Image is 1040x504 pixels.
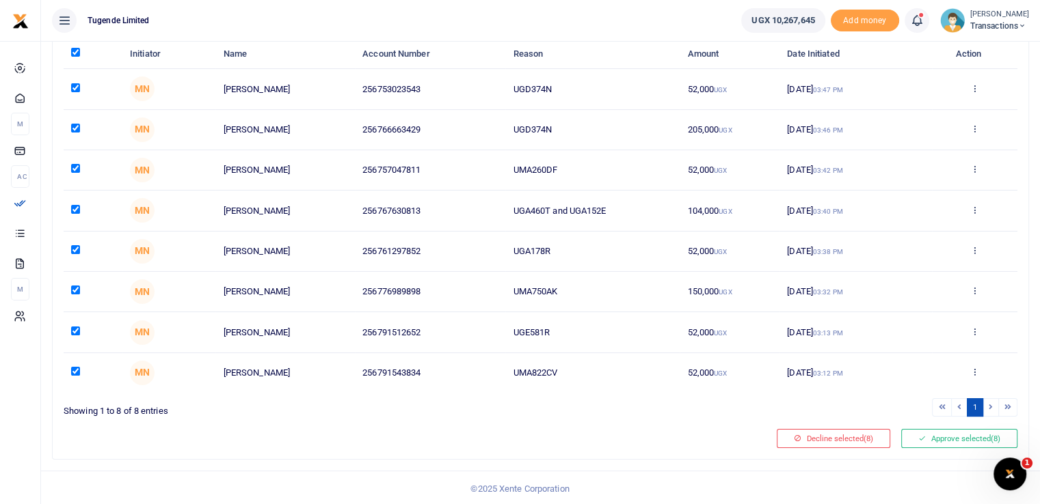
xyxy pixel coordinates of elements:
[932,40,1017,69] th: Action: activate to sort column ascending
[11,113,29,135] li: M
[64,397,535,418] div: Showing 1 to 8 of 8 entries
[130,198,155,223] span: Marie Nankinga
[719,288,732,296] small: UGX
[130,320,155,345] span: Marie Nankinga
[779,272,932,312] td: [DATE]
[813,208,843,215] small: 03:40 PM
[355,40,505,69] th: Account Number: activate to sort column ascending
[719,208,732,215] small: UGX
[11,165,29,188] li: Ac
[813,288,843,296] small: 03:32 PM
[813,86,843,94] small: 03:47 PM
[680,69,779,109] td: 52,000
[831,10,899,32] span: Add money
[779,312,932,352] td: [DATE]
[505,40,680,69] th: Reason: activate to sort column ascending
[355,191,505,231] td: 256767630813
[215,69,355,109] td: [PERSON_NAME]
[813,329,843,337] small: 03:13 PM
[11,278,29,300] li: M
[680,272,779,312] td: 150,000
[777,429,890,448] button: Decline selected(8)
[130,279,155,304] span: Marie Nankinga
[355,312,505,352] td: 256791512652
[215,110,355,150] td: [PERSON_NAME]
[355,272,505,312] td: 256776989898
[994,458,1026,490] iframe: Intercom live chat
[215,191,355,231] td: [PERSON_NAME]
[719,126,732,134] small: UGX
[130,158,155,182] span: Marie Nankinga
[64,40,122,69] th: : activate to sort column descending
[831,14,899,25] a: Add money
[680,110,779,150] td: 205,000
[991,434,1000,443] span: (8)
[736,8,830,33] li: Wallet ballance
[680,232,779,272] td: 52,000
[215,353,355,393] td: [PERSON_NAME]
[680,353,779,393] td: 52,000
[779,40,932,69] th: Date Initiated: activate to sort column ascending
[714,86,727,94] small: UGX
[215,232,355,272] td: [PERSON_NAME]
[680,40,779,69] th: Amount: activate to sort column ascending
[355,69,505,109] td: 256753023543
[779,150,932,191] td: [DATE]
[215,272,355,312] td: [PERSON_NAME]
[813,126,843,134] small: 03:46 PM
[813,369,843,377] small: 03:12 PM
[714,167,727,174] small: UGX
[1022,458,1032,468] span: 1
[714,329,727,337] small: UGX
[714,369,727,377] small: UGX
[130,117,155,142] span: Marie Nankinga
[355,150,505,191] td: 256757047811
[741,8,825,33] a: UGX 10,267,645
[970,9,1029,20] small: [PERSON_NAME]
[505,353,680,393] td: UMA822CV
[355,232,505,272] td: 256761297852
[714,248,727,255] small: UGX
[680,150,779,191] td: 52,000
[779,110,932,150] td: [DATE]
[970,20,1029,32] span: Transactions
[12,15,29,25] a: logo-small logo-large logo-large
[779,69,932,109] td: [DATE]
[505,312,680,352] td: UGE581R
[505,232,680,272] td: UGA178R
[505,150,680,191] td: UMA260DF
[130,361,155,385] span: Marie Nankinga
[940,8,965,33] img: profile-user
[122,40,216,69] th: Initiator: activate to sort column ascending
[130,239,155,264] span: Marie Nankinga
[505,69,680,109] td: UGD374N
[505,110,680,150] td: UGD374N
[779,232,932,272] td: [DATE]
[831,10,899,32] li: Toup your wallet
[680,191,779,231] td: 104,000
[355,353,505,393] td: 256791543834
[12,13,29,29] img: logo-small
[864,434,873,443] span: (8)
[130,76,155,101] span: Marie Nankinga
[779,353,932,393] td: [DATE]
[215,40,355,69] th: Name: activate to sort column ascending
[779,191,932,231] td: [DATE]
[505,272,680,312] td: UMA750AK
[505,191,680,231] td: UGA460T and UGA152E
[813,248,843,255] small: 03:38 PM
[751,14,814,27] span: UGX 10,267,645
[901,429,1017,448] button: Approve selected(8)
[82,14,155,27] span: Tugende Limited
[215,312,355,352] td: [PERSON_NAME]
[215,150,355,191] td: [PERSON_NAME]
[940,8,1029,33] a: profile-user [PERSON_NAME] Transactions
[680,312,779,352] td: 52,000
[813,167,843,174] small: 03:42 PM
[355,110,505,150] td: 256766663429
[967,398,983,417] a: 1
